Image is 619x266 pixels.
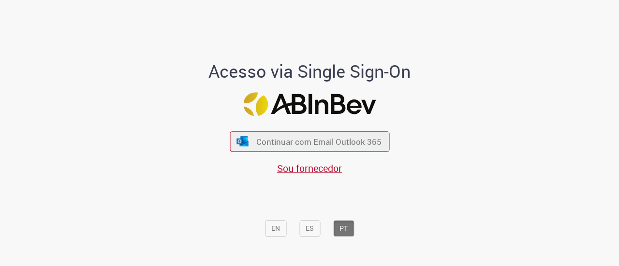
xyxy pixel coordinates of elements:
h1: Acesso via Single Sign-On [176,62,444,81]
button: ícone Azure/Microsoft 360 Continuar com Email Outlook 365 [230,132,389,152]
button: PT [333,220,354,237]
button: EN [265,220,286,237]
button: ES [299,220,320,237]
a: Sou fornecedor [277,162,342,175]
img: ícone Azure/Microsoft 360 [236,136,250,146]
img: Logo ABInBev [243,92,376,116]
span: Continuar com Email Outlook 365 [256,136,382,147]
